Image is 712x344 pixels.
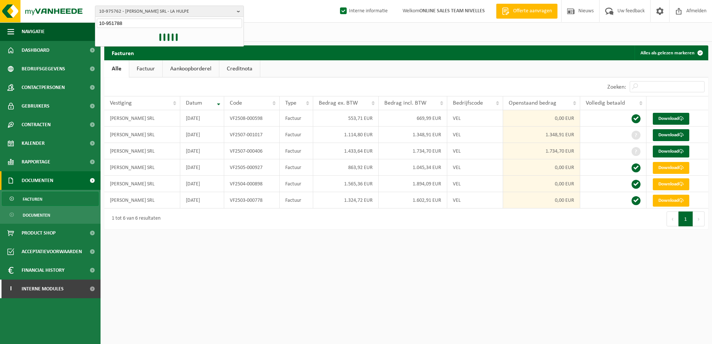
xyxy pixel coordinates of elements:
td: 1.324,72 EUR [313,192,378,208]
span: Code [230,100,242,106]
td: 1.734,70 EUR [379,143,448,159]
span: Kalender [22,134,45,153]
td: VF2507-000406 [224,143,279,159]
span: Documenten [23,208,50,222]
span: Bedrag ex. BTW [319,100,358,106]
a: Download [653,129,689,141]
td: 1.565,36 EUR [313,176,378,192]
span: Navigatie [22,22,45,41]
label: Zoeken: [607,84,626,90]
button: Next [693,211,705,226]
td: Factuur [280,192,314,208]
a: Download [653,162,689,174]
a: Download [653,178,689,190]
td: 0,00 EUR [503,159,580,176]
span: Documenten [22,171,53,190]
td: 1.734,70 EUR [503,143,580,159]
td: Factuur [280,176,314,192]
label: Interne informatie [338,6,388,17]
td: [PERSON_NAME] SRL [104,127,180,143]
td: VEL [447,192,503,208]
button: 10-975762 - [PERSON_NAME] SRL - LA HULPE [95,6,244,17]
a: Factuur [129,60,162,77]
span: Contactpersonen [22,78,65,97]
td: 553,71 EUR [313,110,378,127]
button: 1 [678,211,693,226]
span: Acceptatievoorwaarden [22,242,82,261]
span: I [7,280,14,298]
a: Aankoopborderel [163,60,219,77]
td: Factuur [280,143,314,159]
td: 1.045,34 EUR [379,159,448,176]
td: 863,92 EUR [313,159,378,176]
span: Datum [186,100,202,106]
td: [DATE] [180,176,224,192]
button: Previous [667,211,678,226]
td: VF2508-000598 [224,110,279,127]
td: [PERSON_NAME] SRL [104,159,180,176]
span: Vestiging [110,100,132,106]
td: [PERSON_NAME] SRL [104,143,180,159]
td: [DATE] [180,192,224,208]
input: Zoeken naar gekoppelde vestigingen [97,19,242,28]
td: VEL [447,143,503,159]
td: 1.433,64 EUR [313,143,378,159]
td: Factuur [280,127,314,143]
td: VF2504-000898 [224,176,279,192]
td: VEL [447,110,503,127]
td: 1.348,91 EUR [379,127,448,143]
span: Gebruikers [22,97,50,115]
td: Factuur [280,159,314,176]
td: [PERSON_NAME] SRL [104,110,180,127]
span: Interne modules [22,280,64,298]
td: [PERSON_NAME] SRL [104,192,180,208]
td: 1.602,91 EUR [379,192,448,208]
a: Documenten [2,208,99,222]
td: 1.114,80 EUR [313,127,378,143]
td: [DATE] [180,110,224,127]
a: Facturen [2,192,99,206]
button: Alles als gelezen markeren [635,45,708,60]
span: Rapportage [22,153,50,171]
a: Creditnota [219,60,260,77]
a: Download [653,146,689,157]
a: Alle [104,60,129,77]
td: VEL [447,159,503,176]
strong: ONLINE SALES TEAM NIVELLES [419,8,485,14]
span: Bedrag incl. BTW [384,100,426,106]
td: 1.894,09 EUR [379,176,448,192]
span: Bedrijfscode [453,100,483,106]
a: Download [653,195,689,207]
span: Openstaand bedrag [509,100,556,106]
td: VEL [447,127,503,143]
td: Factuur [280,110,314,127]
span: Financial History [22,261,64,280]
td: 669,99 EUR [379,110,448,127]
span: 10-975762 - [PERSON_NAME] SRL - LA HULPE [99,6,234,17]
td: 1.348,91 EUR [503,127,580,143]
td: [DATE] [180,143,224,159]
td: VF2503-000778 [224,192,279,208]
td: 0,00 EUR [503,192,580,208]
span: Facturen [23,192,42,206]
span: Type [285,100,296,106]
a: Download [653,113,689,125]
span: Dashboard [22,41,50,60]
td: [PERSON_NAME] SRL [104,176,180,192]
span: Contracten [22,115,51,134]
td: [DATE] [180,159,224,176]
span: Bedrijfsgegevens [22,60,65,78]
a: Offerte aanvragen [496,4,557,19]
span: Volledig betaald [586,100,625,106]
td: VF2507-001017 [224,127,279,143]
td: VF2505-000927 [224,159,279,176]
td: [DATE] [180,127,224,143]
span: Product Shop [22,224,55,242]
td: VEL [447,176,503,192]
div: 1 tot 6 van 6 resultaten [108,212,160,226]
td: 0,00 EUR [503,110,580,127]
h2: Facturen [104,45,142,60]
span: Offerte aanvragen [511,7,554,15]
td: 0,00 EUR [503,176,580,192]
